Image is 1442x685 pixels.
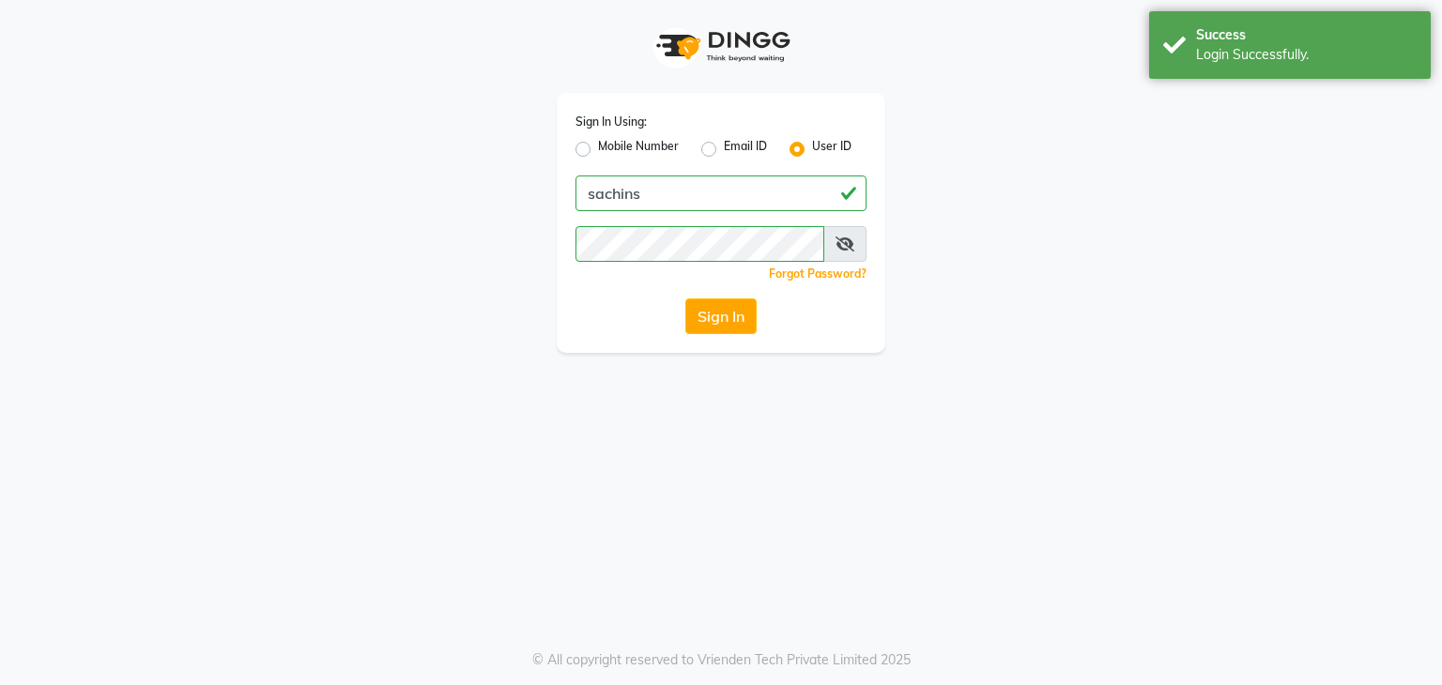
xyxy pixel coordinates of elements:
label: Mobile Number [598,138,679,160]
input: Username [575,226,824,262]
a: Forgot Password? [769,266,867,281]
button: Sign In [685,298,757,334]
label: Sign In Using: [575,114,647,130]
label: Email ID [724,138,767,160]
div: Login Successfully. [1196,45,1417,65]
div: Success [1196,25,1417,45]
img: logo1.svg [646,19,796,74]
label: User ID [812,138,851,160]
input: Username [575,175,867,211]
